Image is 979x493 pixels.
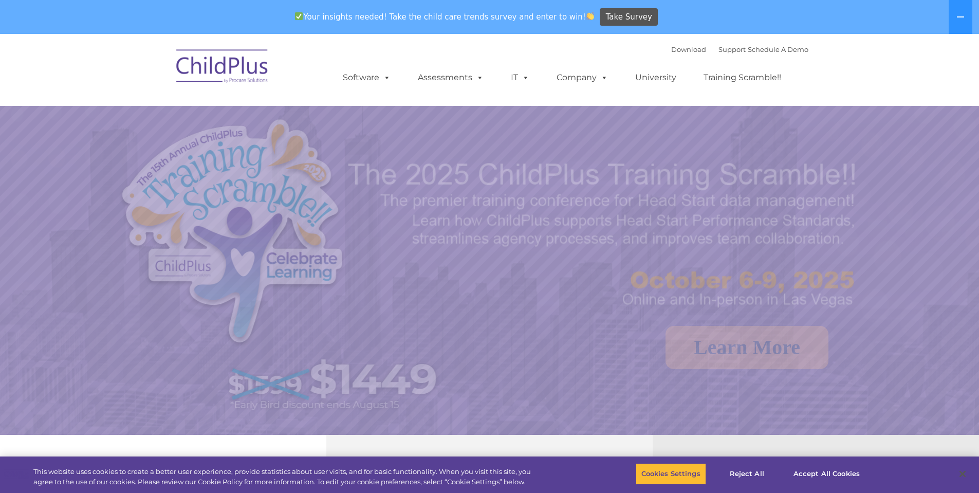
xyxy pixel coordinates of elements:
[671,45,706,53] a: Download
[295,12,303,20] img: ✅
[636,463,706,485] button: Cookies Settings
[788,463,865,485] button: Accept All Cookies
[171,42,274,94] img: ChildPlus by Procare Solutions
[33,467,539,487] div: This website uses cookies to create a better user experience, provide statistics about user visit...
[693,67,791,88] a: Training Scramble!!
[718,45,746,53] a: Support
[748,45,808,53] a: Schedule A Demo
[408,67,494,88] a: Assessments
[715,463,779,485] button: Reject All
[606,8,652,26] span: Take Survey
[671,45,808,53] font: |
[546,67,618,88] a: Company
[586,12,594,20] img: 👏
[666,326,828,369] a: Learn More
[625,67,687,88] a: University
[333,67,401,88] a: Software
[501,67,540,88] a: IT
[291,7,599,27] span: Your insights needed! Take the child care trends survey and enter to win!
[600,8,658,26] a: Take Survey
[951,463,974,485] button: Close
